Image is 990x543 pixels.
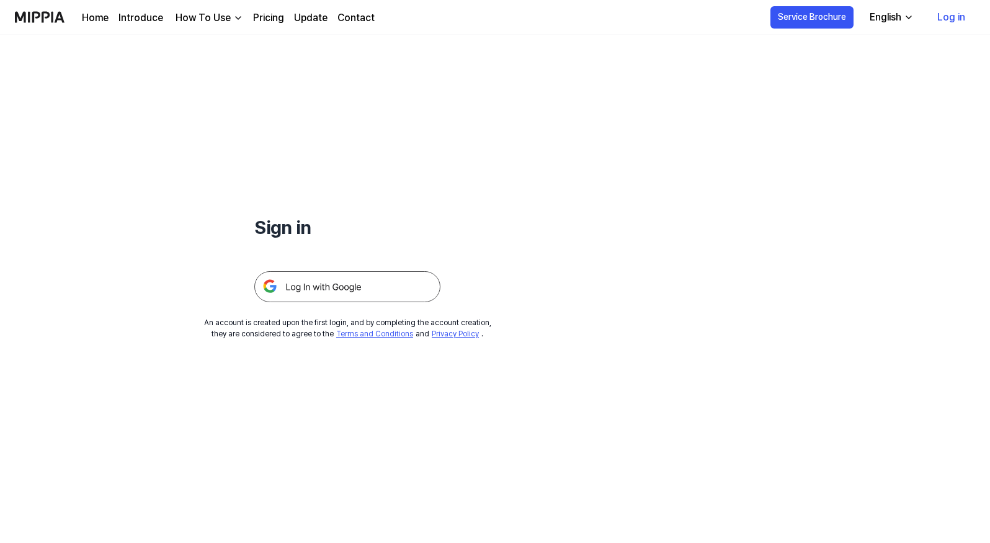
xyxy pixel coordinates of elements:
a: Introduce [118,11,163,25]
a: Home [82,11,109,25]
div: An account is created upon the first login, and by completing the account creation, they are cons... [204,317,491,339]
img: 구글 로그인 버튼 [254,271,440,302]
a: Update [294,11,328,25]
a: Pricing [253,11,284,25]
button: How To Use [173,11,243,25]
h1: Sign in [254,213,440,241]
div: How To Use [173,11,233,25]
a: Privacy Policy [432,330,479,338]
a: Terms and Conditions [336,330,413,338]
img: down [233,13,243,23]
button: Service Brochure [770,6,854,29]
button: English [860,5,921,30]
div: English [867,10,904,25]
a: Contact [337,11,375,25]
